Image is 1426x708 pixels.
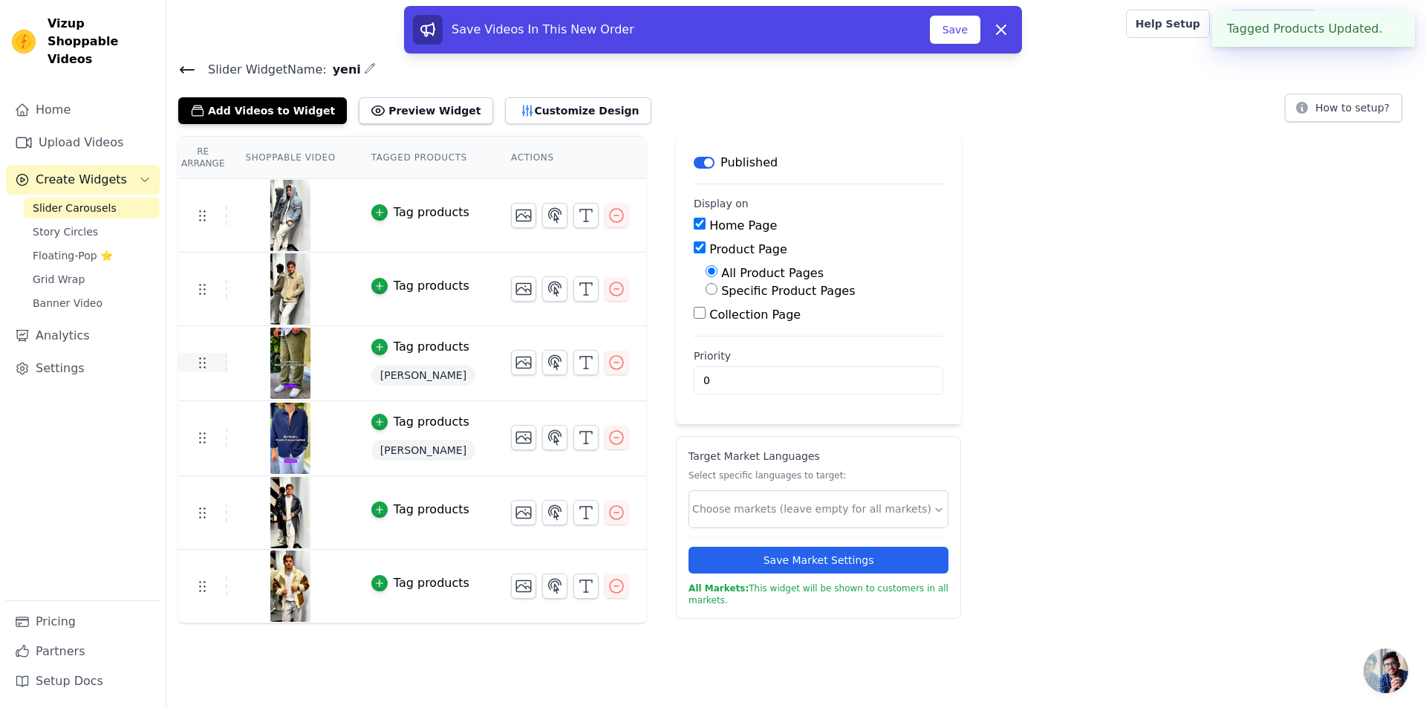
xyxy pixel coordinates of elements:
[270,328,311,399] img: reel-preview-x9xub1-jg.myshopify.com-3669185162948230010_46452352505.jpeg
[6,165,160,195] button: Create Widgets
[709,308,801,322] label: Collection Page
[452,22,634,36] span: Save Videos In This New Order
[721,284,855,298] label: Specific Product Pages
[1285,104,1402,118] a: How to setup?
[511,425,536,450] button: Change Thumbnail
[1364,649,1408,693] div: Açık sohbet
[6,321,160,351] a: Analytics
[359,97,492,124] button: Preview Widget
[511,203,536,228] button: Change Thumbnail
[493,137,646,179] th: Actions
[33,201,117,215] span: Slider Carousels
[270,477,311,548] img: reel-preview-x9xub1-jg.myshopify.com-3722276914988767358_46452352505.jpeg
[178,97,347,124] button: Add Videos to Widget
[709,242,787,256] label: Product Page
[511,574,536,599] button: Change Thumbnail
[270,253,311,325] img: reel-preview-x9xub1-jg.myshopify.com-3722285878182845684_46452352505.jpeg
[6,637,160,666] a: Partners
[24,245,160,266] a: Floating-Pop ⭐
[394,501,469,519] div: Tag products
[371,440,475,461] span: [PERSON_NAME]
[24,221,160,242] a: Story Circles
[394,413,469,431] div: Tag products
[178,137,227,179] th: Re Arrange
[6,666,160,696] a: Setup Docs
[394,204,469,221] div: Tag products
[394,338,469,356] div: Tag products
[371,277,469,295] button: Tag products
[327,61,361,79] span: yeni
[511,500,536,525] button: Change Thumbnail
[33,296,102,311] span: Banner Video
[36,171,127,189] span: Create Widgets
[196,61,327,79] span: Slider Widget Name:
[721,266,824,280] label: All Product Pages
[371,574,469,592] button: Tag products
[688,547,948,574] button: Save Market Settings
[371,413,469,431] button: Tag products
[33,248,113,263] span: Floating-Pop ⭐
[511,350,536,375] button: Change Thumbnail
[364,59,376,79] div: Edit Name
[1285,94,1402,122] button: How to setup?
[688,582,948,606] p: This widget will be shown to customers in all markets.
[688,449,948,464] p: Target Market Languages
[6,95,160,125] a: Home
[270,180,311,251] img: reel-preview-x9xub1-jg.myshopify.com-3722288880448834345_46452352505.jpeg
[720,154,778,172] p: Published
[24,269,160,290] a: Grid Wrap
[394,574,469,592] div: Tag products
[24,198,160,218] a: Slider Carousels
[33,224,98,239] span: Story Circles
[6,128,160,157] a: Upload Videos
[688,470,948,481] p: Select specific languages to target:
[688,583,749,594] strong: All Markets:
[709,218,777,233] label: Home Page
[371,338,469,356] button: Tag products
[371,365,475,386] span: [PERSON_NAME]
[694,196,749,211] legend: Display on
[6,607,160,637] a: Pricing
[692,501,933,517] input: Choose markets (leave empty for all markets)
[371,501,469,519] button: Tag products
[394,277,469,295] div: Tag products
[227,137,353,179] th: Shoppable Video
[505,97,651,124] button: Customize Design
[270,403,311,474] img: reel-preview-x9xub1-jg.myshopify.com-3668693107000168747_46452352505.jpeg
[354,137,493,179] th: Tagged Products
[270,551,311,622] img: reel-preview-x9xub1-jg.myshopify.com-3722284482695961829_46452352505.jpeg
[371,204,469,221] button: Tag products
[694,348,943,363] label: Priority
[33,272,85,287] span: Grid Wrap
[24,293,160,314] a: Banner Video
[511,276,536,302] button: Change Thumbnail
[6,354,160,383] a: Settings
[930,16,980,44] button: Save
